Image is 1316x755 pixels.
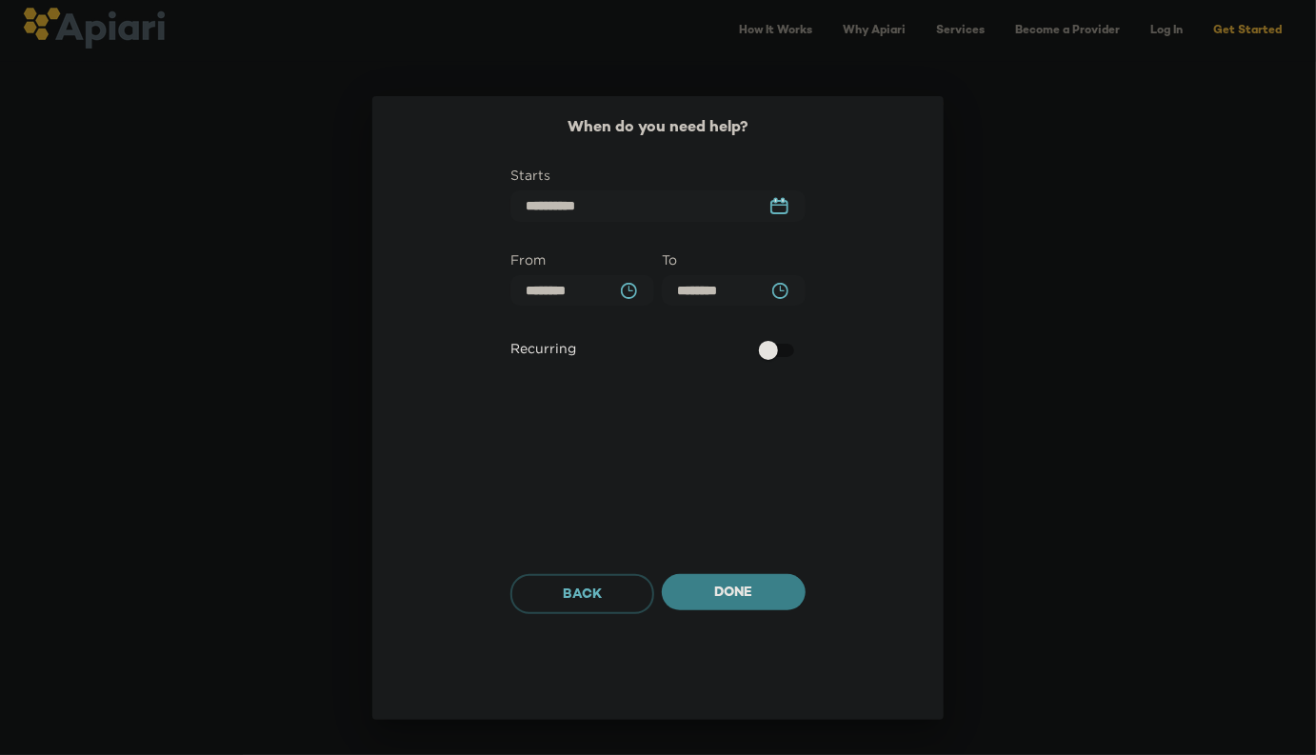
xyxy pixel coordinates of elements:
[510,248,654,271] label: From
[510,119,806,137] h2: When do you need help?
[510,337,576,360] span: Recurring
[662,574,806,610] button: Done
[510,574,654,614] button: Back
[510,164,806,187] label: Starts
[527,584,638,607] span: Back
[662,248,806,271] label: To
[677,582,790,606] span: Done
